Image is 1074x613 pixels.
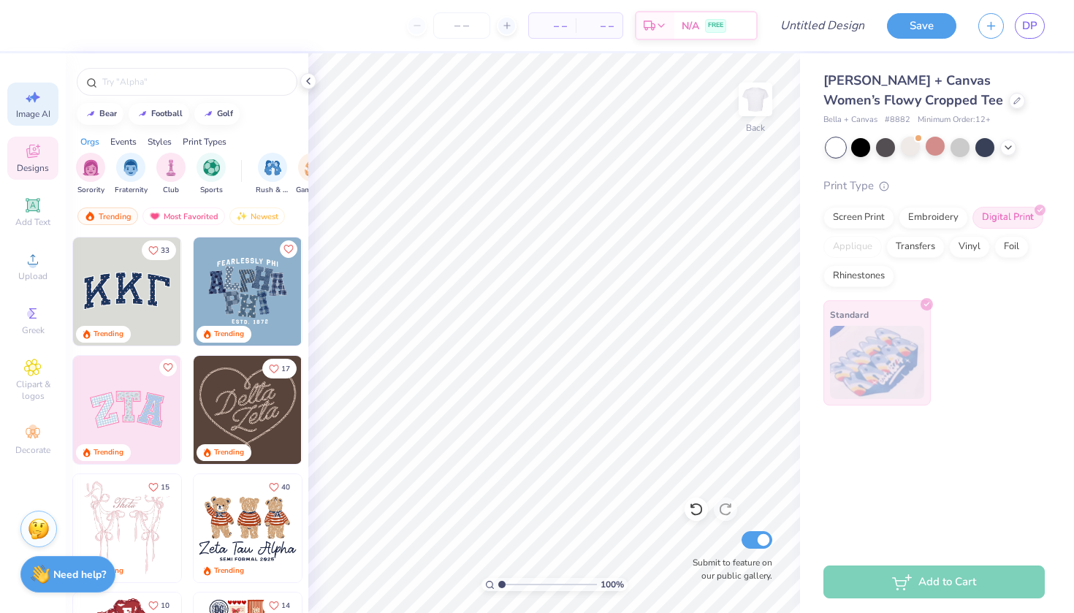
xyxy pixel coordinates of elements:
[1015,13,1045,39] a: DP
[885,114,910,126] span: # 8882
[538,18,567,34] span: – –
[301,474,409,582] img: d12c9beb-9502-45c7-ae94-40b97fdd6040
[601,578,624,591] span: 100 %
[151,110,183,118] div: football
[163,185,179,196] span: Club
[256,153,289,196] button: filter button
[200,185,223,196] span: Sports
[823,114,877,126] span: Bella + Canvas
[264,159,281,176] img: Rush & Bid Image
[73,356,181,464] img: 9980f5e8-e6a1-4b4a-8839-2b0e9349023c
[214,566,244,576] div: Trending
[76,153,105,196] button: filter button
[80,135,99,148] div: Orgs
[830,326,924,399] img: Standard
[94,447,123,458] div: Trending
[115,185,148,196] span: Fraternity
[214,329,244,340] div: Trending
[256,185,289,196] span: Rush & Bid
[301,237,409,346] img: a3f22b06-4ee5-423c-930f-667ff9442f68
[7,378,58,402] span: Clipart & logos
[433,12,490,39] input: – –
[183,135,226,148] div: Print Types
[305,159,321,176] img: Game Day Image
[142,207,225,225] div: Most Favorited
[99,110,117,118] div: bear
[163,159,179,176] img: Club Image
[214,447,244,458] div: Trending
[823,72,1003,109] span: [PERSON_NAME] + Canvas Women’s Flowy Cropped Tee
[296,185,330,196] span: Game Day
[76,153,105,196] div: filter for Sorority
[217,110,233,118] div: golf
[682,18,699,34] span: N/A
[159,359,177,376] button: Like
[142,477,176,497] button: Like
[256,153,289,196] div: filter for Rush & Bid
[149,211,161,221] img: most_fav.gif
[823,207,894,229] div: Screen Print
[129,103,189,125] button: football
[15,444,50,456] span: Decorate
[262,477,297,497] button: Like
[180,237,289,346] img: edfb13fc-0e43-44eb-bea2-bf7fc0dd67f9
[156,153,186,196] button: filter button
[301,356,409,464] img: ead2b24a-117b-4488-9b34-c08fd5176a7b
[949,236,990,258] div: Vinyl
[73,237,181,346] img: 3b9aba4f-e317-4aa7-a679-c95a879539bd
[296,153,330,196] button: filter button
[1022,18,1037,34] span: DP
[769,11,876,40] input: Untitled Design
[84,211,96,221] img: trending.gif
[236,211,248,221] img: Newest.gif
[823,178,1045,194] div: Print Type
[161,247,170,254] span: 33
[281,365,290,373] span: 17
[746,121,765,134] div: Back
[280,240,297,258] button: Like
[161,484,170,491] span: 15
[94,329,123,340] div: Trending
[123,159,139,176] img: Fraternity Image
[161,602,170,609] span: 10
[918,114,991,126] span: Minimum Order: 12 +
[137,110,148,118] img: trend_line.gif
[115,153,148,196] div: filter for Fraternity
[823,265,894,287] div: Rhinestones
[180,474,289,582] img: d12a98c7-f0f7-4345-bf3a-b9f1b718b86e
[203,159,220,176] img: Sports Image
[197,153,226,196] div: filter for Sports
[708,20,723,31] span: FREE
[77,103,123,125] button: bear
[148,135,172,148] div: Styles
[110,135,137,148] div: Events
[85,110,96,118] img: trend_line.gif
[296,153,330,196] div: filter for Game Day
[73,474,181,582] img: 83dda5b0-2158-48ca-832c-f6b4ef4c4536
[194,103,240,125] button: golf
[83,159,99,176] img: Sorority Image
[899,207,968,229] div: Embroidery
[115,153,148,196] button: filter button
[262,359,297,378] button: Like
[830,307,869,322] span: Standard
[53,568,106,582] strong: Need help?
[229,207,285,225] div: Newest
[281,602,290,609] span: 14
[101,75,288,89] input: Try "Alpha"
[887,13,956,39] button: Save
[77,207,138,225] div: Trending
[281,484,290,491] span: 40
[685,556,772,582] label: Submit to feature on our public gallery.
[194,237,302,346] img: 5a4b4175-9e88-49c8-8a23-26d96782ddc6
[156,153,186,196] div: filter for Club
[197,153,226,196] button: filter button
[584,18,614,34] span: – –
[194,474,302,582] img: a3be6b59-b000-4a72-aad0-0c575b892a6b
[142,240,176,260] button: Like
[823,236,882,258] div: Applique
[741,85,770,114] img: Back
[994,236,1029,258] div: Foil
[77,185,104,196] span: Sorority
[202,110,214,118] img: trend_line.gif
